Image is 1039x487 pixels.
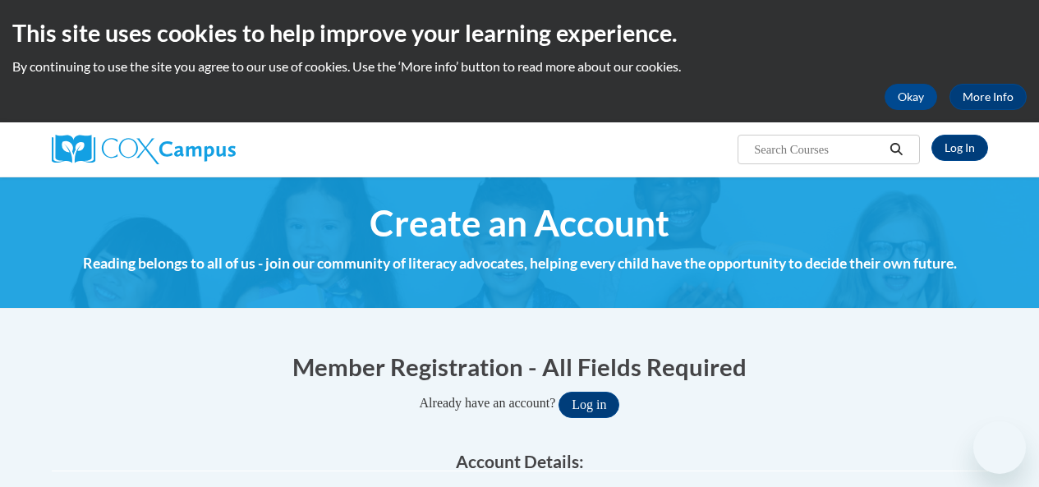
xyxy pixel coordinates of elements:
[456,451,584,471] span: Account Details:
[420,396,556,410] span: Already have an account?
[52,253,988,274] h4: Reading belongs to all of us - join our community of literacy advocates, helping every child have...
[931,135,988,161] a: Log In
[973,421,1026,474] iframe: Button to launch messaging window
[52,135,236,164] img: Cox Campus
[12,57,1027,76] p: By continuing to use the site you agree to our use of cookies. Use the ‘More info’ button to read...
[559,392,619,418] button: Log in
[370,201,669,245] span: Create an Account
[884,140,908,159] button: Search
[885,84,937,110] button: Okay
[752,140,884,159] input: Search Courses
[949,84,1027,110] a: More Info
[52,350,988,384] h1: Member Registration - All Fields Required
[12,16,1027,49] h2: This site uses cookies to help improve your learning experience.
